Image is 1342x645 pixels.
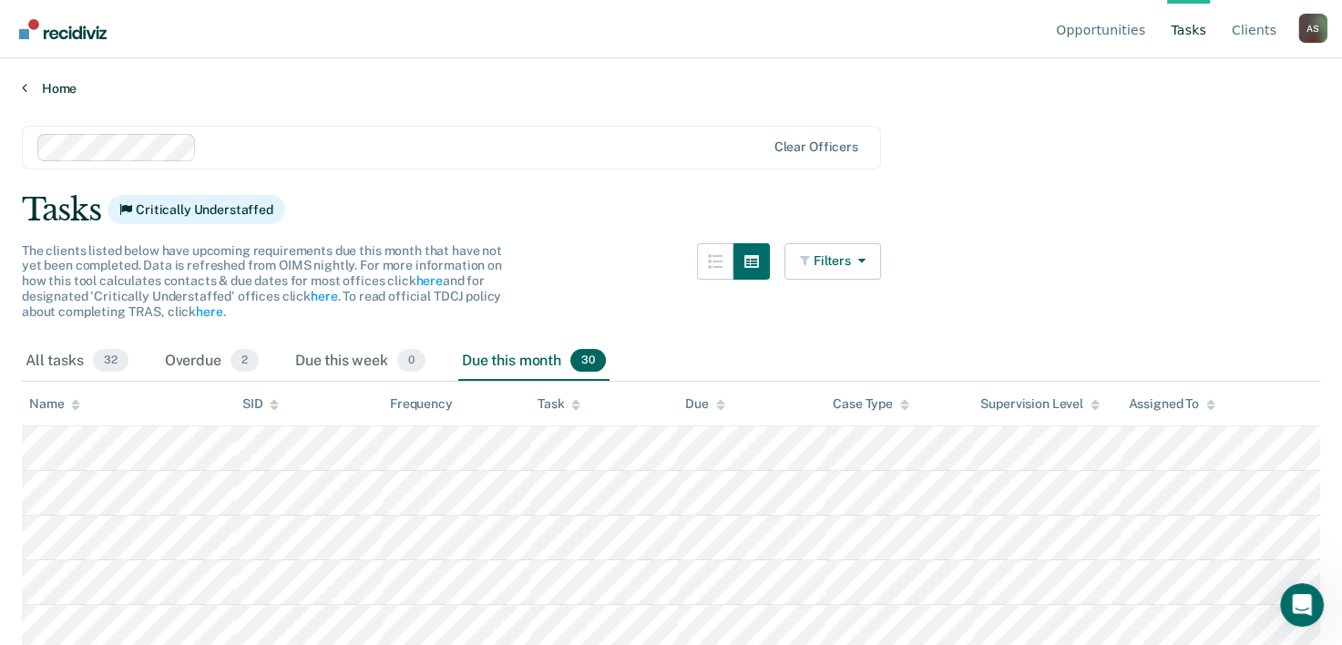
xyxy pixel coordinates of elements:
[570,349,606,373] span: 30
[1298,14,1327,43] button: Profile dropdown button
[196,304,222,319] a: here
[1298,14,1327,43] div: A S
[108,195,285,224] span: Critically Understaffed
[980,396,1100,412] div: Supervision Level
[774,139,858,155] div: Clear officers
[415,273,442,288] a: here
[397,349,425,373] span: 0
[230,349,259,373] span: 2
[19,19,107,39] img: Recidiviz
[538,396,580,412] div: Task
[784,243,881,280] button: Filters
[29,396,80,412] div: Name
[22,243,502,319] span: The clients listed below have upcoming requirements due this month that have not yet been complet...
[161,342,262,382] div: Overdue2
[458,342,610,382] div: Due this month30
[311,289,337,303] a: here
[1128,396,1214,412] div: Assigned To
[390,396,453,412] div: Frequency
[292,342,429,382] div: Due this week0
[1280,583,1324,627] iframe: Intercom live chat
[22,342,132,382] div: All tasks32
[22,191,1320,229] div: Tasks
[22,80,1320,97] a: Home
[685,396,725,412] div: Due
[242,396,280,412] div: SID
[93,349,128,373] span: 32
[833,396,909,412] div: Case Type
